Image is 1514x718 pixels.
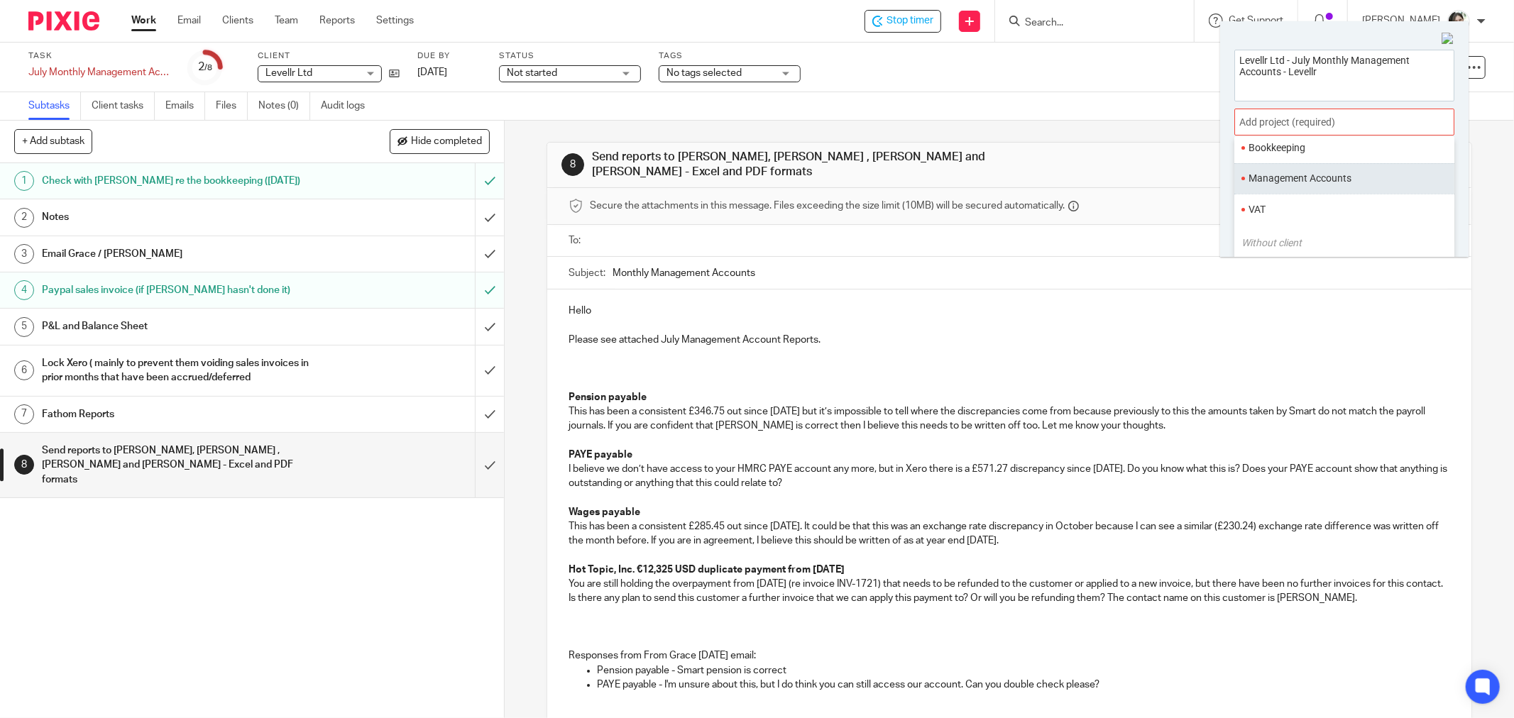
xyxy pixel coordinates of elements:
div: 7 [14,404,34,424]
div: 2 [14,208,34,228]
a: Audit logs [321,92,375,120]
span: Hide completed [411,136,482,148]
p: This has been a consistent £346.75 out since [DATE] but it’s impossible to tell where the discrep... [569,404,1450,433]
strong: Hot Topic, Inc. €12,325 USD duplicate payment from [DATE] [569,565,845,575]
span: Stop timer [887,13,933,28]
label: Task [28,50,170,62]
a: Reports [319,13,355,28]
a: Client tasks [92,92,155,120]
p: You are still holding the overpayment from [DATE] (re invoice INV-1721) that needs to be refunded... [569,577,1450,606]
p: Hello [569,304,1450,318]
p: Please see attached July Management Account Reports. [569,333,1450,347]
span: [DATE] [417,67,447,77]
button: + Add subtask [14,129,92,153]
div: 2 [198,59,212,75]
label: Tags [659,50,801,62]
span: Levellr Ltd [265,68,312,78]
ul: Bookkeeping Without client [1234,132,1454,162]
img: Pixie [28,11,99,31]
span: No tags selected [667,68,742,78]
img: barbara-raine-.jpg [1447,10,1470,33]
button: Hide completed [390,129,490,153]
ul: Management Accounts Without client [1234,163,1454,194]
a: Email [177,13,201,28]
div: 4 [14,280,34,300]
input: Search [1024,17,1151,30]
h1: Fathom Reports [42,404,322,425]
div: 1 [14,171,34,191]
a: Settings [376,13,414,28]
h1: P&L and Balance Sheet [42,316,322,337]
p: [PERSON_NAME] [1362,13,1440,28]
h1: Notes [42,206,322,228]
strong: Pension payable [569,392,647,402]
textarea: Levellr Ltd - July Monthly Management Accounts - Levellr [1235,50,1454,96]
li: Bookkeeping Without client [1249,140,1434,155]
li: Favorite [1434,169,1451,188]
li: Favorite [1434,199,1451,219]
ul: VAT Without client [1234,194,1454,224]
a: Clients [222,13,253,28]
a: Work [131,13,156,28]
p: Responses from From Grace [DATE] email: [569,648,1450,663]
span: Secure the attachments in this message. Files exceeding the size limit (10MB) will be secured aut... [590,199,1065,213]
p: PAYE payable - I'm unsure about this, but I do think you can still access our account. Can you do... [597,678,1450,692]
h1: Paypal sales invoice (if [PERSON_NAME] hasn't done it) [42,280,322,301]
h1: Send reports to [PERSON_NAME], [PERSON_NAME] , [PERSON_NAME] and [PERSON_NAME] - Excel and PDF fo... [42,440,322,490]
div: Levellr Ltd - July Monthly Management Accounts - Levellr [865,10,941,33]
h1: Lock Xero ( mainly to prevent them voiding sales invoices in prior months that have been accrued/... [42,353,322,389]
img: Close [1442,33,1454,45]
span: Get Support [1229,16,1283,26]
div: 8 [14,455,34,475]
a: Files [216,92,248,120]
a: Emails [165,92,205,120]
i: Without client [1241,237,1302,248]
h1: Check with [PERSON_NAME] re the bookkeeping ([DATE]) [42,170,322,192]
div: 8 [561,153,584,176]
p: Pension payable - Smart pension is correct [597,663,1450,678]
p: This has been a consistent £285.45 out since [DATE]. It could be that this was an exchange rate d... [569,519,1450,548]
a: Subtasks [28,92,81,120]
strong: Wages payable [569,507,640,517]
label: Client [258,50,400,62]
li: Favorite [1434,138,1451,157]
li: Management Accounts Without client [1249,171,1434,186]
p: I believe we don’t have access to your HMRC PAYE account any more, but in Xero there is a £571.27... [569,462,1450,491]
label: Status [499,50,641,62]
label: Due by [417,50,481,62]
a: Team [275,13,298,28]
small: /8 [204,64,212,72]
span: Not started [507,68,557,78]
div: 5 [14,317,34,337]
h1: Send reports to [PERSON_NAME], [PERSON_NAME] , [PERSON_NAME] and [PERSON_NAME] - Excel and PDF fo... [592,150,1040,180]
strong: PAYE payable [569,450,632,460]
div: 6 [14,360,34,380]
div: 3 [14,244,34,264]
h1: Email Grace / [PERSON_NAME] [42,243,322,265]
label: To: [569,233,584,248]
label: Subject: [569,266,605,280]
div: July Monthly Management Accounts - Levellr [28,65,170,79]
li: VAT Without client [1249,202,1434,217]
a: Notes (0) [258,92,310,120]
